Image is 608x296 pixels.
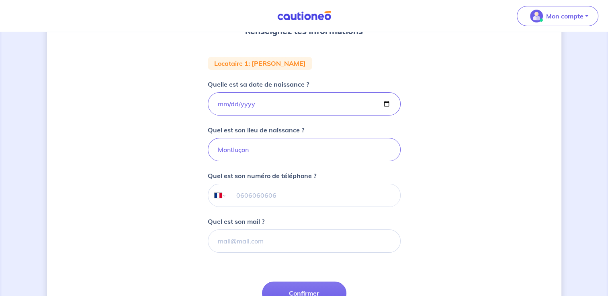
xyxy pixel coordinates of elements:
input: birthdate.placeholder [208,92,401,116]
button: illu_account_valid_menu.svgMon compte [517,6,598,26]
input: 0606060606 [226,184,400,207]
img: illu_account_valid_menu.svg [530,10,543,22]
input: Paris [208,138,401,161]
p: Quel est son numéro de téléphone ? [208,171,316,180]
input: mail@mail.com [208,229,401,253]
img: Cautioneo [274,11,334,21]
p: Quel est son lieu de naissance ? [208,125,304,135]
p: Quelle est sa date de naissance ? [208,79,309,89]
p: : [PERSON_NAME] [248,60,306,67]
p: Locataire 1 [214,60,248,67]
p: Mon compte [546,11,583,21]
p: Quel est son mail ? [208,217,264,226]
